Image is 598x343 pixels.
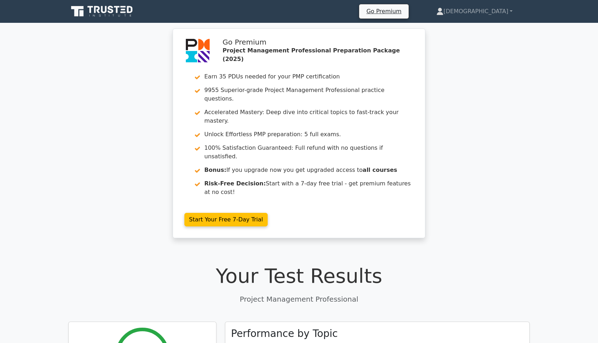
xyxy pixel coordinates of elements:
a: Go Premium [362,6,405,16]
a: Start Your Free 7-Day Trial [184,213,268,226]
h3: Performance by Topic [231,328,338,340]
a: [DEMOGRAPHIC_DATA] [419,4,530,19]
h1: Your Test Results [68,264,530,288]
p: Project Management Professional [68,294,530,304]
